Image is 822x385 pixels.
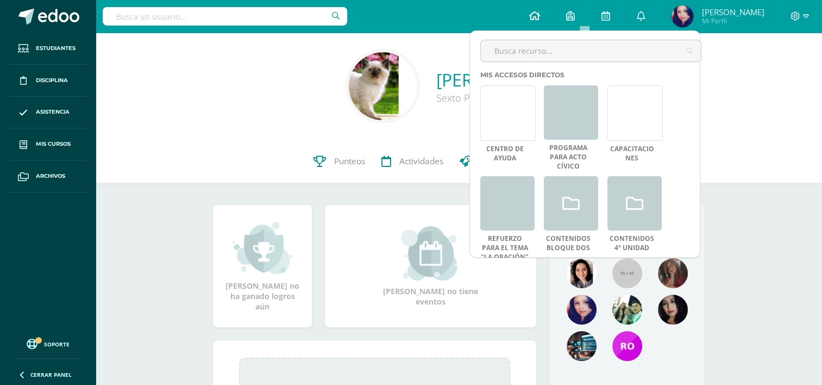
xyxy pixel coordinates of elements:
img: e9c8ee63d948accc6783747252b4c3df.png [567,258,597,288]
span: Actividades [399,156,443,167]
img: 6719bbf75b935729a37398d1bd0b0711.png [612,331,642,361]
span: Mis cursos [36,140,71,148]
input: Busca recurso... [481,40,701,61]
div: Sexto Primaria A [436,91,572,104]
a: [PERSON_NAME] [436,68,572,91]
img: event_small.png [401,226,460,281]
img: 855e41caca19997153bb2d8696b63df4.png [567,331,597,361]
a: Punteos [305,140,373,183]
span: Soporte [44,340,70,348]
a: Centro de ayuda [480,145,529,163]
a: Disciplina [9,65,87,97]
img: ad870897404aacb409c39775d7fcff72.png [567,295,597,325]
span: Estudiantes [36,44,76,53]
a: Trayectoria [451,140,530,183]
img: 3bde8d716d48ad41f2d122abd069d49c.png [349,52,417,120]
div: [PERSON_NAME] no ha ganado logros aún [224,221,301,312]
a: Programa para acto cívico [544,144,593,171]
span: Cerrar panel [30,371,72,378]
a: Contenidos 4° unidad [607,234,656,253]
img: 55x55 [612,258,642,288]
span: Archivos [36,172,65,181]
input: Busca un usuario... [103,7,347,26]
a: Archivos [9,160,87,192]
a: Estudiantes [9,33,87,65]
a: Soporte [13,336,83,351]
div: [PERSON_NAME] no tiene eventos [377,226,485,307]
span: Mi Perfil [701,16,764,26]
span: Punteos [334,156,365,167]
span: [PERSON_NAME] [701,7,764,17]
img: ef6349cd9309fb31c1afbf38cf026886.png [658,295,688,325]
img: 07244a1671338f8129d0a23ffc39d782.png [672,5,693,27]
img: 37fe3ee38833a6adb74bf76fd42a3bf6.png [658,258,688,288]
a: Refuerzo para el tema "La oración" [480,234,529,262]
span: Disciplina [36,76,68,85]
a: Actividades [373,140,451,183]
span: Asistencia [36,108,70,116]
a: Contenidos bloque dos [544,234,593,253]
img: achievement_small.png [233,221,292,275]
img: 792aef120f26b6e903bc965793d10b3c.png [612,295,642,325]
a: Capacitaciones [607,145,656,163]
a: Mis cursos [9,128,87,160]
a: Asistencia [9,97,87,129]
span: Mis accesos directos [480,71,564,79]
